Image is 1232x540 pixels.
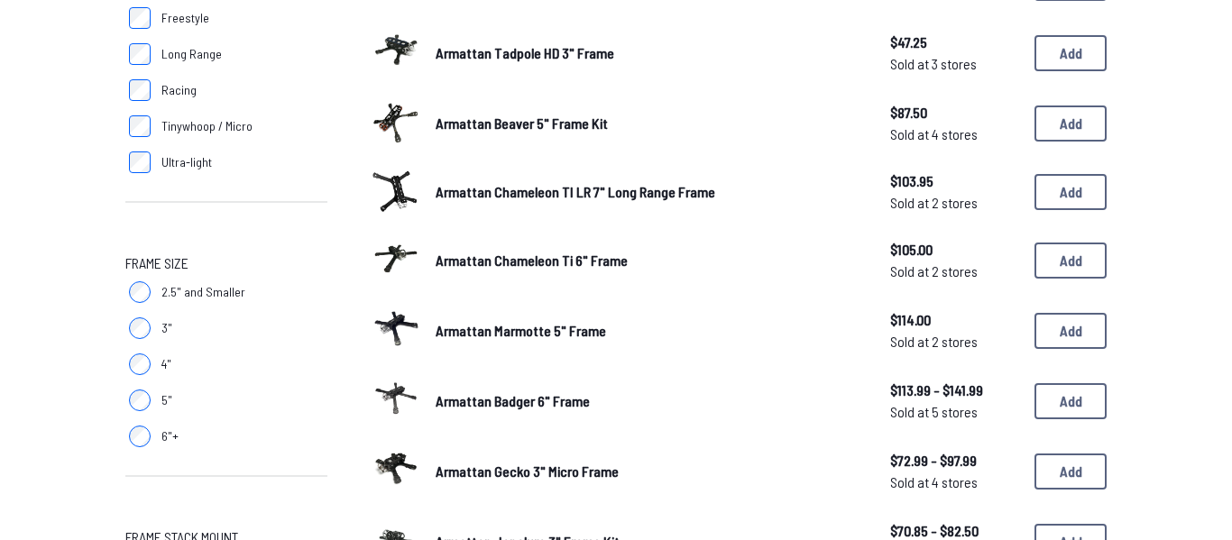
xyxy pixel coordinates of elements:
[436,113,861,134] a: Armattan Beaver 5" Frame Kit
[371,96,421,146] img: image
[161,391,172,409] span: 5"
[129,7,151,29] input: Freestyle
[129,426,151,447] input: 6"+
[890,53,1020,75] span: Sold at 3 stores
[436,181,861,203] a: Armattan Chameleon TI LR 7" Long Range Frame
[436,390,861,412] a: Armattan Badger 6" Frame
[129,281,151,303] input: 2.5" and Smaller
[371,373,421,429] a: image
[436,462,619,480] span: Armattan Gecko 3" Micro Frame
[371,166,421,218] a: image
[436,42,861,64] a: Armattan Tadpole HD 3" Frame
[1034,453,1107,490] button: Add
[129,151,151,173] input: Ultra-light
[436,392,590,409] span: Armattan Badger 6" Frame
[129,79,151,101] input: Racing
[436,461,861,482] a: Armattan Gecko 3" Micro Frame
[129,317,151,339] input: 3"
[371,373,421,424] img: image
[890,309,1020,331] span: $114.00
[161,81,197,99] span: Racing
[890,401,1020,423] span: Sold at 5 stores
[890,239,1020,261] span: $105.00
[890,102,1020,124] span: $87.50
[1034,35,1107,71] button: Add
[129,43,151,65] input: Long Range
[371,169,421,213] img: image
[161,117,253,135] span: Tinywhoop / Micro
[161,319,172,337] span: 3"
[161,9,209,27] span: Freestyle
[1034,105,1107,142] button: Add
[371,25,421,76] img: image
[371,444,421,494] img: image
[436,250,861,271] a: Armattan Chameleon Ti 6" Frame
[890,170,1020,192] span: $103.95
[1034,174,1107,210] button: Add
[371,444,421,499] a: image
[371,303,421,353] img: image
[129,353,151,375] input: 4"
[436,322,606,339] span: Armattan Marmotte 5" Frame
[161,45,222,63] span: Long Range
[125,252,188,274] span: Frame Size
[161,427,179,445] span: 6"+
[161,283,245,301] span: 2.5" and Smaller
[890,261,1020,282] span: Sold at 2 stores
[890,331,1020,352] span: Sold at 2 stores
[890,192,1020,214] span: Sold at 2 stores
[436,114,608,132] span: Armattan Beaver 5" Frame Kit
[890,124,1020,145] span: Sold at 4 stores
[436,320,861,342] a: Armattan Marmotte 5" Frame
[1034,243,1107,279] button: Add
[890,380,1020,401] span: $113.99 - $141.99
[890,471,1020,493] span: Sold at 4 stores
[436,183,715,200] span: Armattan Chameleon TI LR 7" Long Range Frame
[371,233,421,288] a: image
[129,115,151,137] input: Tinywhoop / Micro
[890,32,1020,53] span: $47.25
[1034,383,1107,419] button: Add
[129,389,151,411] input: 5"
[1034,313,1107,349] button: Add
[371,96,421,151] a: image
[436,252,628,269] span: Armattan Chameleon Ti 6" Frame
[890,450,1020,471] span: $72.99 - $97.99
[371,233,421,283] img: image
[371,303,421,359] a: image
[436,44,614,61] span: Armattan Tadpole HD 3" Frame
[371,25,421,81] a: image
[161,355,171,373] span: 4"
[161,153,212,171] span: Ultra-light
